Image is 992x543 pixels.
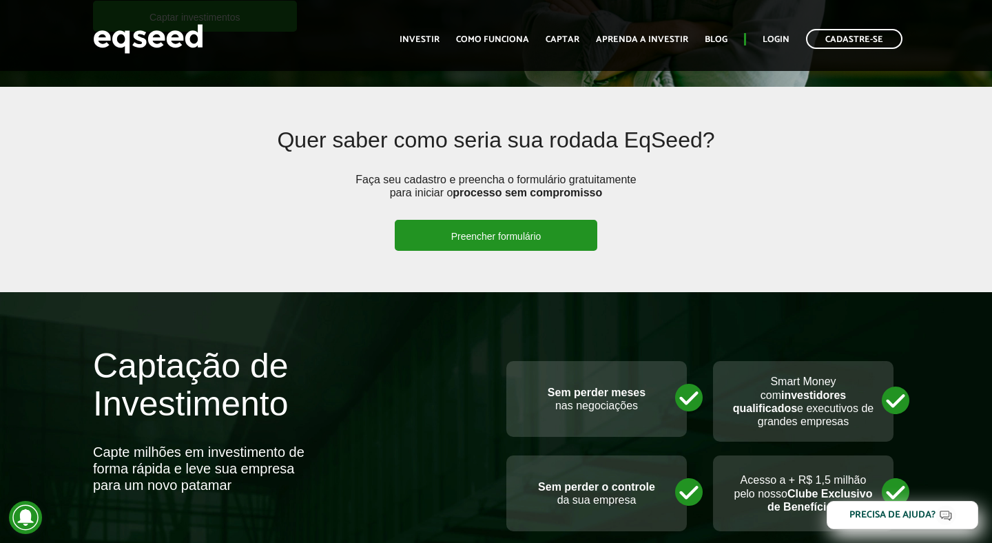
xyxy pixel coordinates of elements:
strong: Clube Exclusivo de Benefícios [767,488,873,513]
strong: investidores qualificados [733,389,847,414]
p: da sua empresa [520,480,673,506]
a: Login [763,35,789,44]
h2: Captação de Investimento [93,347,486,444]
strong: processo sem compromisso [453,187,602,198]
a: Cadastre-se [806,29,902,49]
p: Smart Money com e executivos de grandes empresas [727,375,880,428]
a: Preencher formulário [395,220,598,251]
a: Captar [546,35,579,44]
p: Acesso a + R$ 1,5 milhão pelo nosso [727,473,880,513]
h2: Quer saber como seria sua rodada EqSeed? [176,128,816,173]
a: Investir [400,35,440,44]
img: EqSeed [93,21,203,57]
strong: Sem perder o controle [538,481,655,493]
p: nas negociações [520,386,673,412]
a: Como funciona [456,35,529,44]
strong: Sem perder meses [548,387,645,398]
a: Blog [705,35,727,44]
a: Aprenda a investir [596,35,688,44]
p: Faça seu cadastro e preencha o formulário gratuitamente para iniciar o [351,173,641,220]
div: Capte milhões em investimento de forma rápida e leve sua empresa para um novo patamar [93,444,313,493]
